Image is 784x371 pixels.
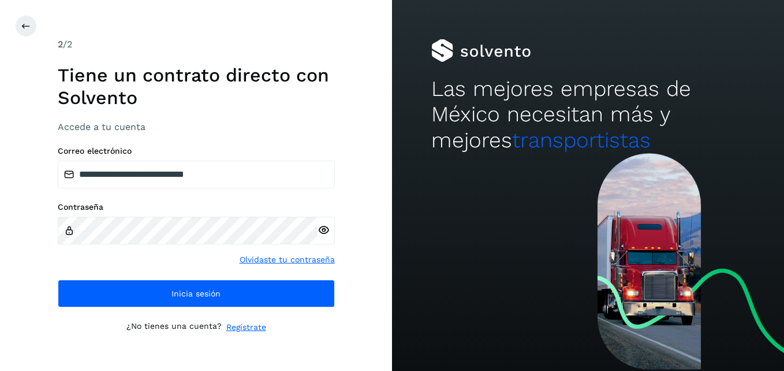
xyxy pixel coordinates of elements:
h1: Tiene un contrato directo con Solvento [58,64,335,109]
p: ¿No tienes una cuenta? [126,321,222,333]
h2: Las mejores empresas de México necesitan más y mejores [431,76,745,153]
span: 2 [58,39,63,50]
a: Regístrate [226,321,266,333]
a: Olvidaste tu contraseña [240,254,335,266]
div: /2 [58,38,335,51]
label: Correo electrónico [58,146,335,156]
label: Contraseña [58,202,335,212]
span: transportistas [512,128,651,153]
h3: Accede a tu cuenta [58,121,335,132]
span: Inicia sesión [171,290,221,298]
button: Inicia sesión [58,280,335,307]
